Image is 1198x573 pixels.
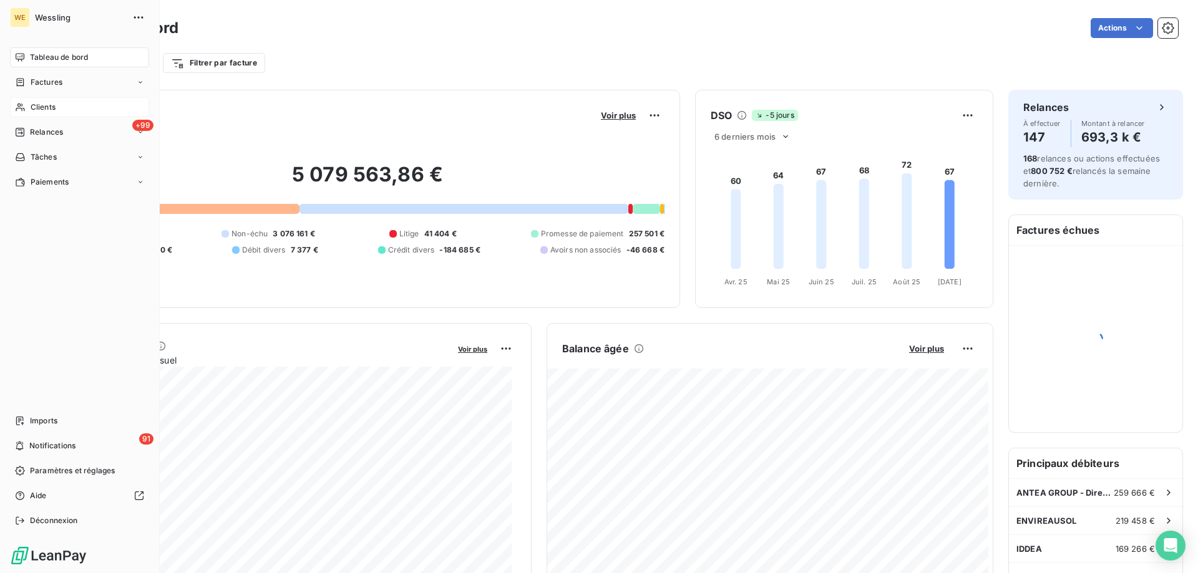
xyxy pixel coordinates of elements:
span: 169 266 € [1116,544,1155,554]
span: 219 458 € [1116,516,1155,526]
span: ENVIREAUSOL [1016,516,1077,526]
span: 91 [139,433,153,445]
span: -184 685 € [439,244,480,256]
span: 259 666 € [1114,488,1155,498]
span: 257 501 € [629,228,665,239]
span: Wessling [35,12,125,22]
span: -5 jours [752,110,797,121]
span: Voir plus [458,345,487,354]
h6: Relances [1023,100,1069,115]
span: Montant à relancer [1081,120,1145,127]
span: Imports [30,415,57,426]
span: Litige [399,228,419,239]
img: Logo LeanPay [10,546,87,566]
span: Aide [30,490,47,501]
div: WE [10,7,30,27]
a: Aide [10,486,149,506]
span: Relances [30,127,63,138]
span: IDDEA [1016,544,1042,554]
tspan: Juil. 25 [852,277,877,286]
span: Déconnexion [30,515,78,526]
span: Avoirs non associés [550,244,621,256]
span: Clients [31,102,56,113]
span: Chiffre d'affaires mensuel [71,354,449,367]
span: 7 377 € [291,244,318,256]
h6: Principaux débiteurs [1009,448,1182,478]
span: 6 derniers mois [714,132,776,142]
h6: DSO [711,108,732,123]
span: Débit divers [242,244,286,256]
span: Paramètres et réglages [30,465,115,476]
span: Voir plus [909,344,944,354]
h6: Factures échues [1009,215,1182,245]
span: 41 404 € [424,228,457,239]
span: Paiements [31,176,69,188]
h6: Balance âgée [562,341,629,356]
tspan: Juin 25 [809,277,834,286]
span: Notifications [29,440,75,451]
span: Non-échu [231,228,268,239]
span: Promesse de paiement [541,228,624,239]
button: Voir plus [905,343,948,354]
tspan: Août 25 [893,277,920,286]
button: Actions [1091,18,1153,38]
span: Factures [31,77,62,88]
span: 168 [1023,153,1037,163]
span: Tableau de bord [30,52,88,63]
span: 800 752 € [1031,166,1072,176]
tspan: Mai 25 [767,277,790,286]
span: ANTEA GROUP - Direction administrat [1016,488,1114,498]
button: Voir plus [454,343,491,354]
h2: 5 079 563,86 € [71,162,665,200]
button: Filtrer par facture [163,53,265,73]
h4: 147 [1023,127,1061,147]
span: 3 076 161 € [273,228,315,239]
span: Crédit divers [388,244,435,256]
div: Open Intercom Messenger [1156,531,1186,561]
span: Voir plus [601,110,636,120]
tspan: Avr. 25 [724,277,748,286]
span: +99 [132,120,153,131]
button: Voir plus [597,110,640,121]
span: relances ou actions effectuées et relancés la semaine dernière. [1023,153,1160,188]
span: Tâches [31,152,57,163]
tspan: [DATE] [938,277,962,286]
span: -46 668 € [626,244,665,256]
span: À effectuer [1023,120,1061,127]
h4: 693,3 k € [1081,127,1145,147]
